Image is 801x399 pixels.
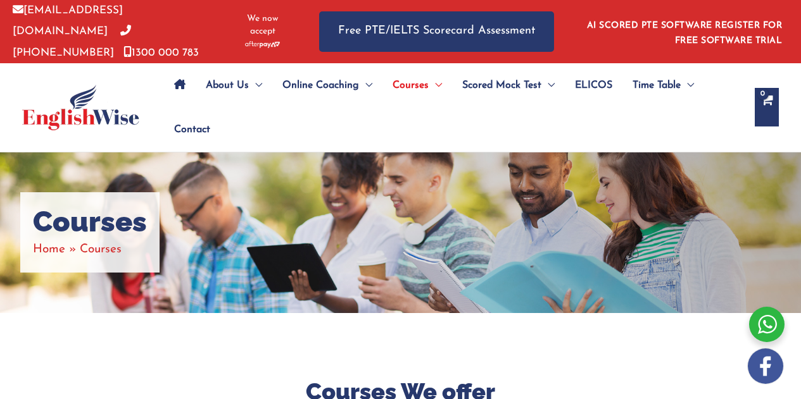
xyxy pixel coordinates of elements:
[452,63,565,107] a: Scored Mock TestMenu Toggle
[33,205,147,239] h1: Courses
[755,88,779,126] a: View Shopping Cart, empty
[587,21,783,46] a: AI SCORED PTE SOFTWARE REGISTER FOR FREE SOFTWARE TRIAL
[282,63,359,107] span: Online Coaching
[22,85,139,130] img: cropped-ew-logo
[33,239,147,260] nav: Breadcrumbs
[13,5,123,37] a: [EMAIL_ADDRESS][DOMAIN_NAME]
[13,26,131,58] a: [PHONE_NUMBER]
[429,63,442,107] span: Menu Toggle
[164,107,210,152] a: Contact
[382,63,452,107] a: CoursesMenu Toggle
[681,63,694,107] span: Menu Toggle
[633,63,681,107] span: Time Table
[319,11,554,51] a: Free PTE/IELTS Scorecard Assessment
[80,243,122,255] span: Courses
[575,63,612,107] span: ELICOS
[462,63,541,107] span: Scored Mock Test
[541,63,555,107] span: Menu Toggle
[393,63,429,107] span: Courses
[206,63,249,107] span: About Us
[33,243,65,255] a: Home
[174,107,210,152] span: Contact
[622,63,704,107] a: Time TableMenu Toggle
[359,63,372,107] span: Menu Toggle
[272,63,382,107] a: Online CoachingMenu Toggle
[123,47,199,58] a: 1300 000 783
[565,63,622,107] a: ELICOS
[748,348,783,384] img: white-facebook.png
[579,11,788,52] aside: Header Widget 1
[196,63,272,107] a: About UsMenu Toggle
[245,41,280,48] img: Afterpay-Logo
[249,63,262,107] span: Menu Toggle
[237,13,287,38] span: We now accept
[164,63,742,152] nav: Site Navigation: Main Menu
